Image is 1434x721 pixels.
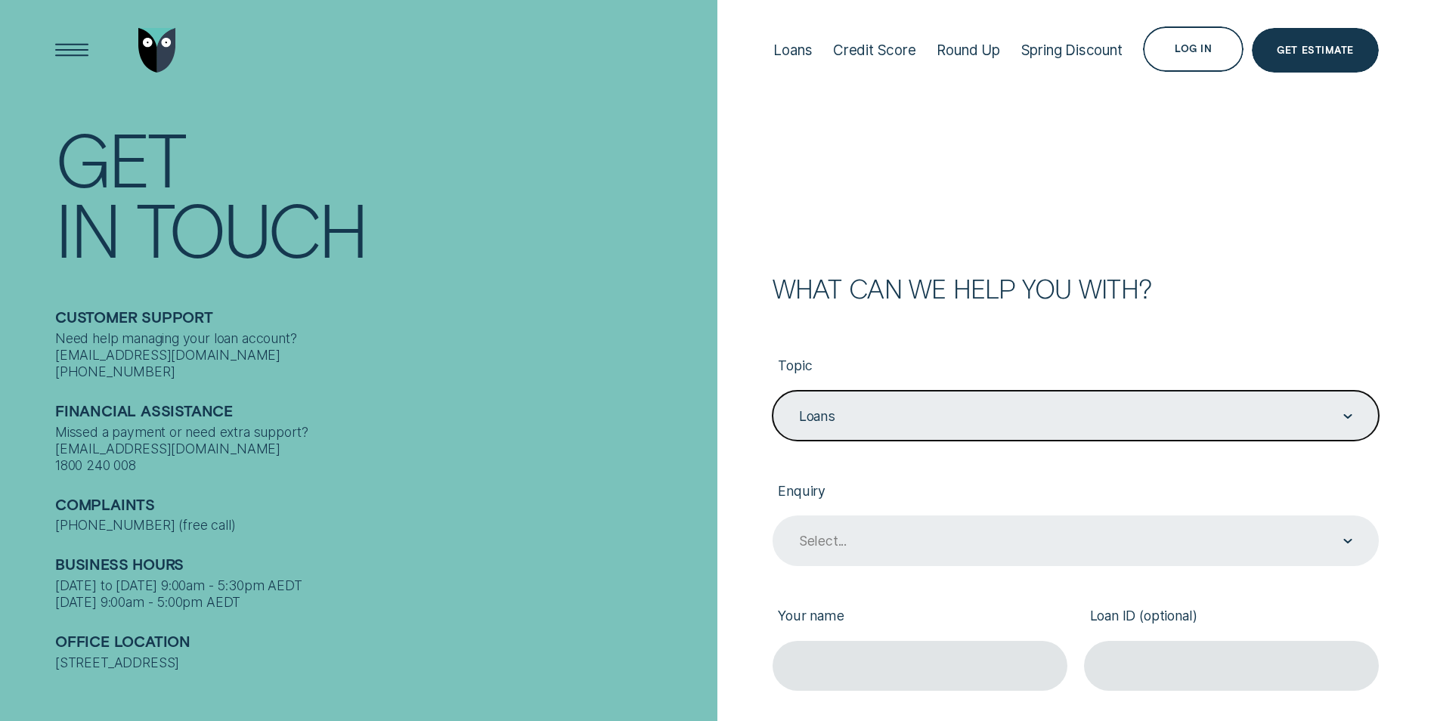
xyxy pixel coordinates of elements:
[773,595,1067,641] label: Your name
[55,308,708,330] h2: Customer support
[1143,26,1244,72] button: Log in
[55,654,708,671] div: [STREET_ADDRESS]
[1021,42,1123,59] div: Spring Discount
[136,193,366,264] div: Touch
[833,42,916,59] div: Credit Score
[55,330,708,380] div: Need help managing your loan account? [EMAIL_ADDRESS][DOMAIN_NAME] [PHONE_NUMBER]
[773,42,812,59] div: Loans
[55,555,708,577] h2: Business Hours
[55,496,708,518] h2: Complaints
[1252,28,1379,73] a: Get Estimate
[138,28,176,73] img: Wisr
[55,402,708,424] h2: Financial assistance
[937,42,1000,59] div: Round Up
[773,469,1379,515] label: Enquiry
[55,123,708,263] h1: Get In Touch
[799,533,847,549] div: Select...
[773,345,1379,391] label: Topic
[55,517,708,534] div: [PHONE_NUMBER] (free call)
[49,28,94,73] button: Open Menu
[55,633,708,654] h2: Office Location
[1084,595,1379,641] label: Loan ID (optional)
[55,193,119,264] div: In
[773,276,1379,301] h2: What can we help you with?
[55,123,184,193] div: Get
[799,408,835,425] div: Loans
[55,424,708,474] div: Missed a payment or need extra support? [EMAIL_ADDRESS][DOMAIN_NAME] 1800 240 008
[55,577,708,611] div: [DATE] to [DATE] 9:00am - 5:30pm AEDT [DATE] 9:00am - 5:00pm AEDT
